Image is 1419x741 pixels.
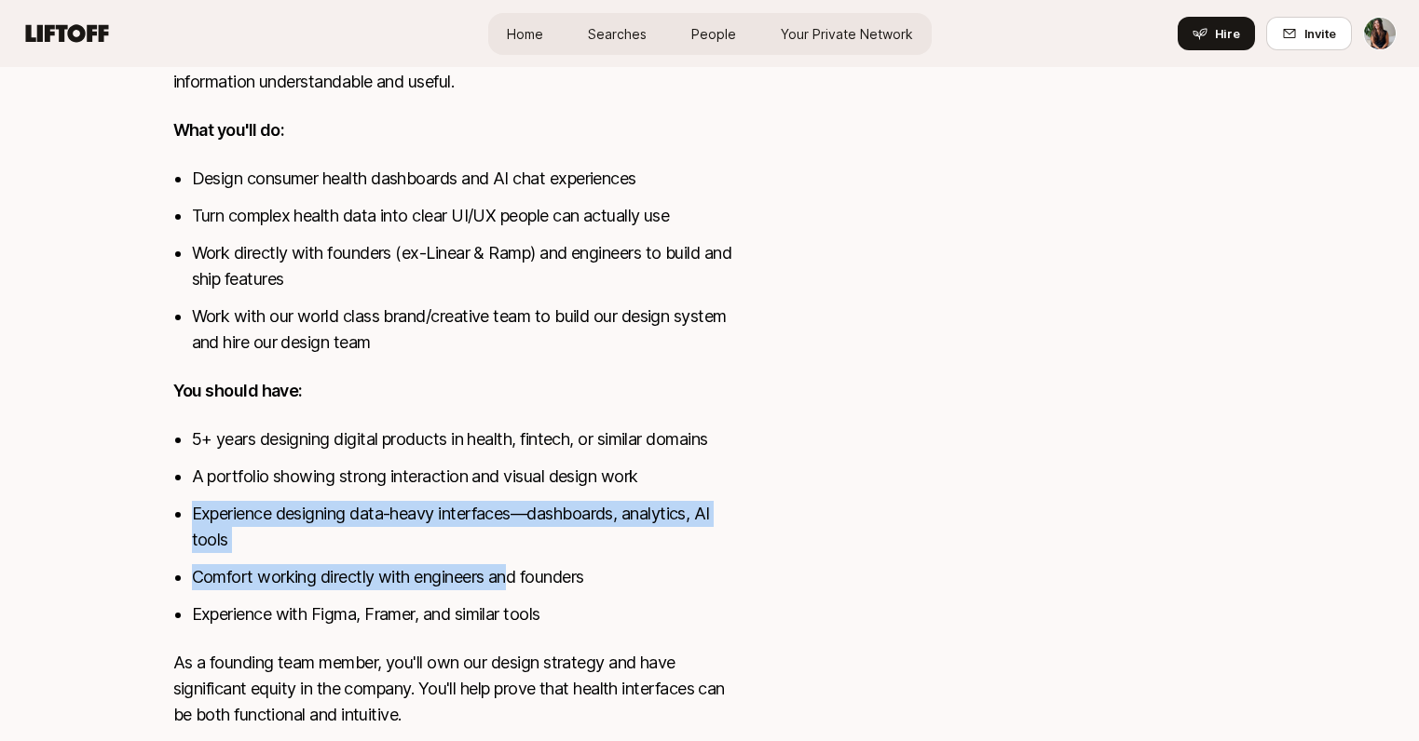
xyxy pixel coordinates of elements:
li: Design consumer health dashboards and AI chat experiences [192,166,740,192]
li: Work with our world class brand/creative team to build our design system and hire our design team [192,303,740,356]
span: Searches [588,24,647,44]
li: Turn complex health data into clear UI/UX people can actually use [192,203,740,229]
span: Home [507,24,543,44]
strong: You should have: [173,381,303,400]
button: Hire [1178,17,1255,50]
button: Ciara Cornette [1363,17,1397,50]
li: 5+ years designing digital products in health, fintech, or similar domains [192,426,740,452]
li: Experience with Figma, Framer, and similar tools [192,601,740,627]
li: A portfolio showing strong interaction and visual design work [192,464,740,490]
a: Your Private Network [766,17,928,51]
button: Invite [1266,17,1352,50]
span: Hire [1215,24,1240,43]
span: Invite [1304,24,1336,43]
li: Comfort working directly with engineers and founders [192,564,740,590]
img: Ciara Cornette [1364,18,1396,49]
span: People [691,24,736,44]
a: Searches [573,17,662,51]
strong: What you'll do: [173,120,285,140]
a: Home [492,17,558,51]
a: People [676,17,751,51]
li: Experience designing data-heavy interfaces—dashboards, analytics, AI tools [192,501,740,553]
li: Work directly with founders (ex-Linear & Ramp) and engineers to build and ship features [192,240,740,292]
span: Your Private Network [781,24,913,44]
p: As a founding team member, you'll own our design strategy and have significant equity in the comp... [173,650,740,728]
